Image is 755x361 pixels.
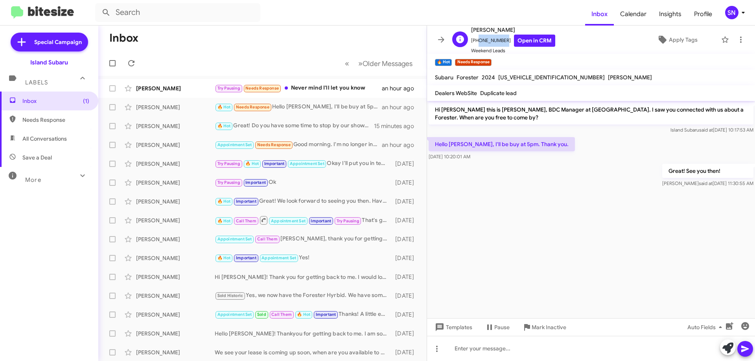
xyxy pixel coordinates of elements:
[297,312,310,317] span: 🔥 Hot
[136,348,215,356] div: [PERSON_NAME]
[215,348,391,356] div: We see your lease is coming up soon, when are you available to come in to go over your options?
[25,79,48,86] span: Labels
[236,218,256,224] span: Call Them
[725,6,738,19] div: SN
[136,84,215,92] div: [PERSON_NAME]
[688,3,718,26] a: Profile
[95,3,260,22] input: Search
[217,293,243,298] span: Sold Historic
[471,25,555,35] span: [PERSON_NAME]
[433,320,472,334] span: Templates
[532,320,566,334] span: Mark Inactive
[215,159,391,168] div: Okay I'll put you in tentatively for [DATE] 4:20 we will confirm [DATE] morning with you!
[136,254,215,262] div: [PERSON_NAME]
[215,253,391,262] div: Yes!
[311,218,331,224] span: Important
[391,254,420,262] div: [DATE]
[22,135,67,143] span: All Conversations
[391,179,420,187] div: [DATE]
[236,199,256,204] span: Important
[245,86,279,91] span: Needs Response
[136,292,215,300] div: [PERSON_NAME]
[340,55,354,71] button: Previous
[391,311,420,319] div: [DATE]
[217,236,252,242] span: Appointment Set
[471,35,555,47] span: [PHONE_NUMBER]
[215,121,374,130] div: Great! Do you have some time to stop by our showroom [DATE] to discuss your financing options fur...
[257,236,278,242] span: Call Them
[236,255,256,260] span: Important
[391,292,420,300] div: [DATE]
[34,38,82,46] span: Special Campaign
[435,90,477,97] span: Dealers WebSite
[245,180,266,185] span: Important
[22,116,89,124] span: Needs Response
[669,33,698,47] span: Apply Tags
[22,97,89,105] span: Inbox
[670,127,753,133] span: Island Subaru [DATE] 10:17:53 AM
[217,86,240,91] span: Try Pausing
[136,216,215,224] div: [PERSON_NAME]
[215,291,391,300] div: Yes, we now have the Forester Hyrbid. We have some here at our showroom available to test drive!
[215,310,391,319] div: Thanks! A little embarrassing because I thought this was the number lol. Enjoy the day and I will
[290,161,324,166] span: Appointment Set
[215,273,391,281] div: Hi [PERSON_NAME]! Thank you for getting back to me. I would love to assist you with getting into ...
[391,216,420,224] div: [DATE]
[261,255,296,260] span: Appointment Set
[22,154,52,161] span: Save a Deal
[374,122,420,130] div: 15 minutes ago
[136,103,215,111] div: [PERSON_NAME]
[391,348,420,356] div: [DATE]
[136,273,215,281] div: [PERSON_NAME]
[457,74,479,81] span: Forester
[455,59,491,66] small: Needs Response
[83,97,89,105] span: (1)
[264,161,285,166] span: Important
[345,59,349,68] span: «
[25,176,41,183] span: More
[585,3,614,26] a: Inbox
[516,320,573,334] button: Mark Inactive
[354,55,417,71] button: Next
[429,103,753,125] p: Hi [PERSON_NAME] this is [PERSON_NAME], BDC Manager at [GEOGRAPHIC_DATA]. I saw you connected wit...
[662,180,753,186] span: [PERSON_NAME] [DATE] 11:30:55 AM
[109,32,138,44] h1: Inbox
[614,3,653,26] span: Calendar
[245,161,259,166] span: 🔥 Hot
[494,320,510,334] span: Pause
[217,123,231,128] span: 🔥 Hot
[498,74,605,81] span: [US_VEHICLE_IDENTIFICATION_NUMBER]
[215,215,391,225] div: That's great to hear! Are you available to stop by this weekend to finalize your deal?
[215,140,382,149] div: Good morning. I'm no longer interest in purchasing a vehicle. I will contact you if when I am
[136,198,215,205] div: [PERSON_NAME]
[391,235,420,243] div: [DATE]
[435,74,453,81] span: Subaru
[358,59,363,68] span: »
[217,161,240,166] span: Try Pausing
[391,330,420,337] div: [DATE]
[718,6,746,19] button: SN
[236,104,269,110] span: Needs Response
[382,103,420,111] div: an hour ago
[215,197,391,206] div: Great! We look forward to seeing you then. Have a great weekend!
[653,3,688,26] span: Insights
[514,35,555,47] a: Open in CRM
[382,84,420,92] div: an hour ago
[479,320,516,334] button: Pause
[337,218,359,224] span: Try Pausing
[341,55,417,71] nav: Page navigation example
[687,320,725,334] span: Auto Fields
[681,320,731,334] button: Auto Fields
[316,312,336,317] span: Important
[217,180,240,185] span: Try Pausing
[699,180,713,186] span: said at
[136,179,215,187] div: [PERSON_NAME]
[471,47,555,55] span: Weekend Leads
[217,255,231,260] span: 🔥 Hot
[136,330,215,337] div: [PERSON_NAME]
[215,235,391,244] div: [PERSON_NAME], thank you for getting back to me! I completely understand, we are here for you whe...
[215,84,382,93] div: Never mind I'll let you know
[391,160,420,168] div: [DATE]
[271,218,306,224] span: Appointment Set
